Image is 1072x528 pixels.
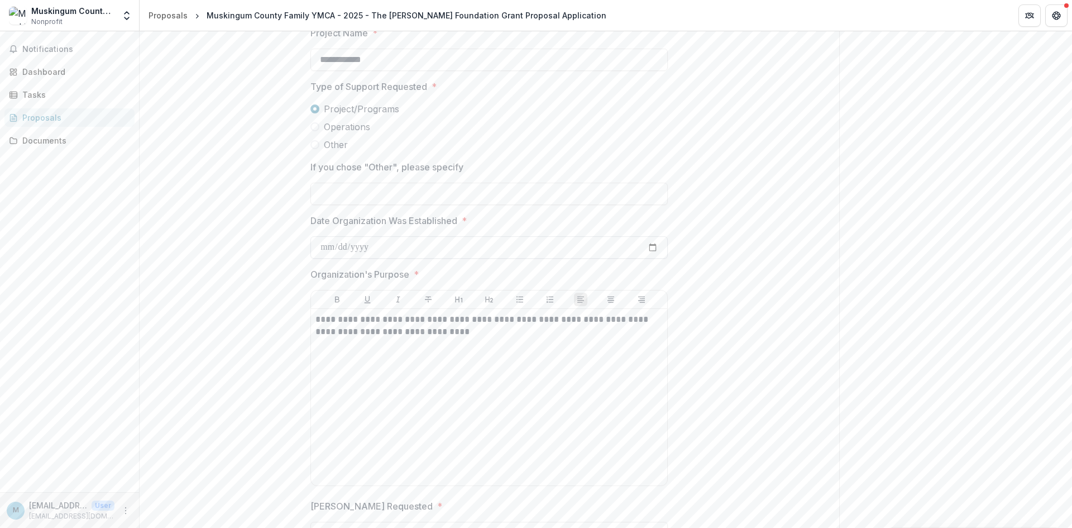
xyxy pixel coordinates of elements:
[310,160,463,174] p: If you chose "Other", please specify
[391,293,405,306] button: Italicize
[144,7,192,23] a: Proposals
[22,89,126,101] div: Tasks
[92,501,114,511] p: User
[324,120,370,134] span: Operations
[119,504,132,517] button: More
[574,293,587,306] button: Align Left
[31,17,63,27] span: Nonprofit
[310,26,368,40] p: Project Name
[4,108,135,127] a: Proposals
[604,293,618,306] button: Align Center
[324,102,399,116] span: Project/Programs
[9,7,27,25] img: Muskingum County Family YMCA
[482,293,496,306] button: Heading 2
[543,293,557,306] button: Ordered List
[422,293,435,306] button: Strike
[4,40,135,58] button: Notifications
[31,5,114,17] div: Muskingum County Family YMCA
[144,7,611,23] nav: breadcrumb
[310,214,457,227] p: Date Organization Was Established
[635,293,648,306] button: Align Right
[149,9,188,21] div: Proposals
[4,63,135,81] a: Dashboard
[452,293,466,306] button: Heading 1
[207,9,606,21] div: Muskingum County Family YMCA - 2025 - The [PERSON_NAME] Foundation Grant Proposal Application
[119,4,135,27] button: Open entity switcher
[29,500,87,511] p: [EMAIL_ADDRESS][DOMAIN_NAME]
[1018,4,1041,27] button: Partners
[22,112,126,123] div: Proposals
[1045,4,1068,27] button: Get Help
[331,293,344,306] button: Bold
[361,293,374,306] button: Underline
[29,511,114,521] p: [EMAIL_ADDRESS][DOMAIN_NAME]
[22,45,130,54] span: Notifications
[324,138,348,151] span: Other
[310,268,409,281] p: Organization's Purpose
[22,66,126,78] div: Dashboard
[310,80,427,93] p: Type of Support Requested
[22,135,126,146] div: Documents
[310,500,433,513] p: [PERSON_NAME] Requested
[4,131,135,150] a: Documents
[13,507,19,514] div: mcdadetyler@hotmail.com
[513,293,527,306] button: Bullet List
[4,85,135,104] a: Tasks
